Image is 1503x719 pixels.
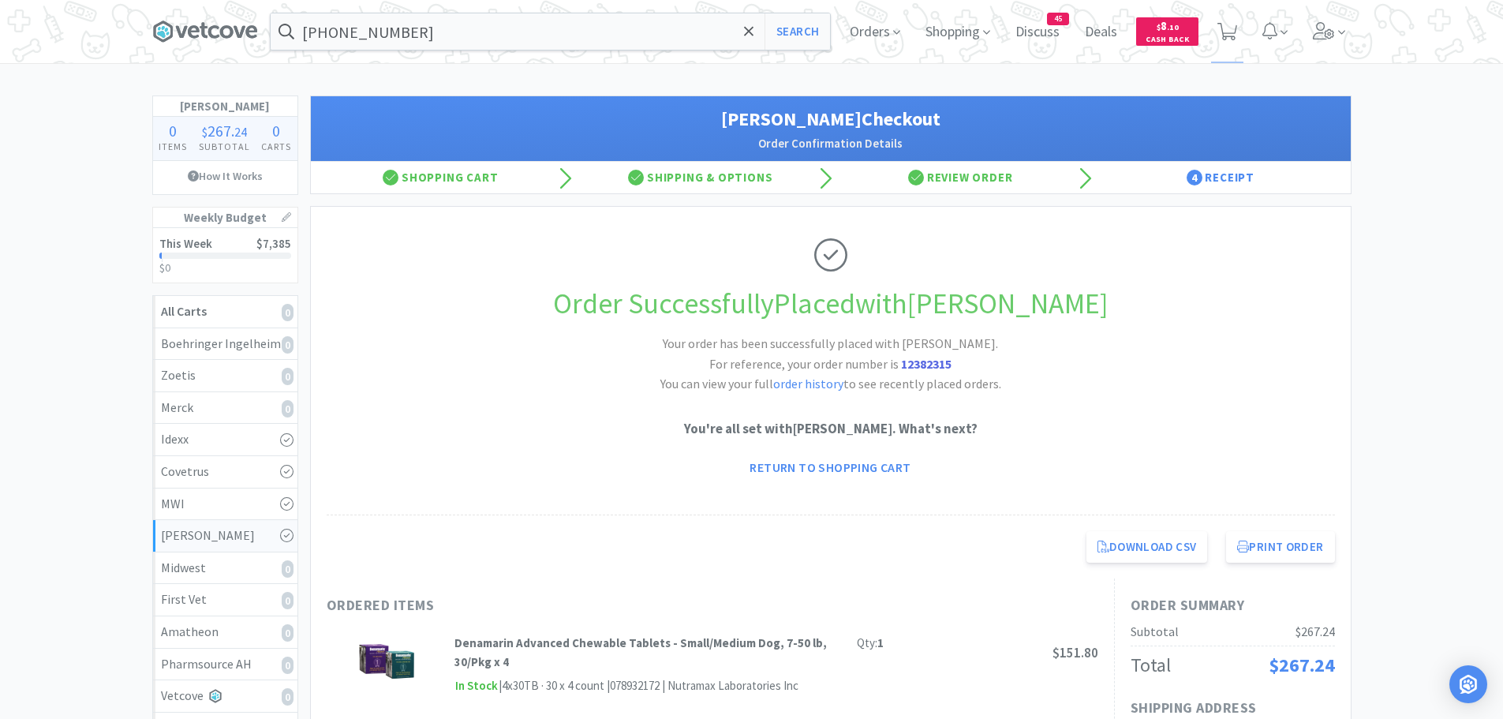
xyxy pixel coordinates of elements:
div: Idexx [161,429,290,450]
i: 0 [282,336,293,354]
a: Download CSV [1086,531,1208,563]
div: . [193,123,256,139]
span: 8 [1157,18,1179,33]
span: . 10 [1167,22,1179,32]
a: Pharmsource AH0 [153,649,297,681]
div: Review Order [831,162,1091,193]
div: Covetrus [161,462,290,482]
h4: Carts [256,139,297,154]
a: Covetrus [153,456,297,489]
i: 0 [282,400,293,418]
p: You're all set with [PERSON_NAME] . What's next? [327,418,1335,440]
div: MWI [161,494,290,515]
div: Midwest [161,558,290,579]
div: Vetcove [161,686,290,706]
i: 0 [282,304,293,321]
span: | 4x30TB · 30 x 4 count [499,678,604,693]
div: Merck [161,398,290,418]
h2: Your order has been successfully placed with [PERSON_NAME]. You can view your full to see recentl... [594,334,1067,395]
h2: Order Confirmation Details [327,134,1335,153]
a: Discuss45 [1009,25,1066,39]
h4: Subtotal [193,139,256,154]
span: $267.24 [1269,653,1335,677]
span: $ [1157,22,1161,32]
a: Return to Shopping Cart [738,451,922,483]
div: Subtotal [1131,622,1179,642]
i: 0 [282,368,293,385]
a: Boehringer Ingelheim0 [153,328,297,361]
a: First Vet0 [153,584,297,616]
a: $8.10Cash Back [1136,10,1198,53]
a: Idexx [153,424,297,456]
strong: 12382315 [901,356,952,372]
span: Cash Back [1146,36,1189,46]
div: First Vet [161,590,290,610]
span: 24 [234,124,247,140]
a: [PERSON_NAME] [153,520,297,552]
a: All Carts0 [153,296,297,328]
div: Open Intercom Messenger [1449,665,1487,703]
span: $267.24 [1295,624,1335,639]
i: 0 [282,688,293,706]
h1: Weekly Budget [153,208,297,228]
a: This Week$7,385$0 [153,228,297,283]
h1: [PERSON_NAME] [153,96,297,117]
h1: Order Summary [1131,594,1335,617]
span: 4 [1187,170,1202,185]
div: Boehringer Ingelheim [161,334,290,354]
h2: This Week [159,238,212,249]
span: 0 [272,121,280,140]
div: Zoetis [161,365,290,386]
span: For reference, your order number is [709,356,952,372]
a: order history [773,376,843,391]
span: In Stock [454,676,499,696]
span: 267 [208,121,231,140]
span: $151.80 [1052,644,1098,661]
a: Deals [1079,25,1124,39]
i: 0 [282,657,293,674]
div: Total [1131,650,1171,680]
div: | 078932172 | Nutramax Laboratories Inc [604,676,798,695]
div: Receipt [1090,162,1351,193]
div: Qty: [857,634,884,653]
strong: 1 [877,635,884,650]
span: 45 [1048,13,1068,24]
div: Shopping Cart [311,162,571,193]
button: Search [765,13,830,50]
h1: Ordered Items [327,594,800,617]
strong: All Carts [161,303,207,319]
a: How It Works [153,161,297,191]
strong: Denamarin Advanced Chewable Tablets - Small/Medium Dog, 7-50 lb, 30/Pkg x 4 [454,635,827,669]
span: $0 [159,260,170,275]
i: 0 [282,624,293,642]
a: Midwest0 [153,552,297,585]
a: Vetcove0 [153,680,297,713]
i: 0 [282,592,293,609]
a: Merck0 [153,392,297,425]
a: Amatheon0 [153,616,297,649]
h1: Order Successfully Placed with [PERSON_NAME] [327,281,1335,327]
span: $7,385 [256,236,291,251]
div: Amatheon [161,622,290,642]
div: Shipping & Options [570,162,831,193]
span: $ [202,124,208,140]
input: Search by item, sku, manufacturer, ingredient, size... [271,13,830,50]
h1: [PERSON_NAME] Checkout [327,104,1335,134]
a: MWI [153,489,297,521]
h4: Items [153,139,193,154]
i: 0 [282,560,293,578]
a: Zoetis0 [153,360,297,392]
div: [PERSON_NAME] [161,526,290,546]
img: 7864b7d8177c49f29794208b8b746ca7_227659.jpeg [359,634,414,689]
button: Print Order [1226,531,1334,563]
div: Pharmsource AH [161,654,290,675]
span: 0 [169,121,177,140]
